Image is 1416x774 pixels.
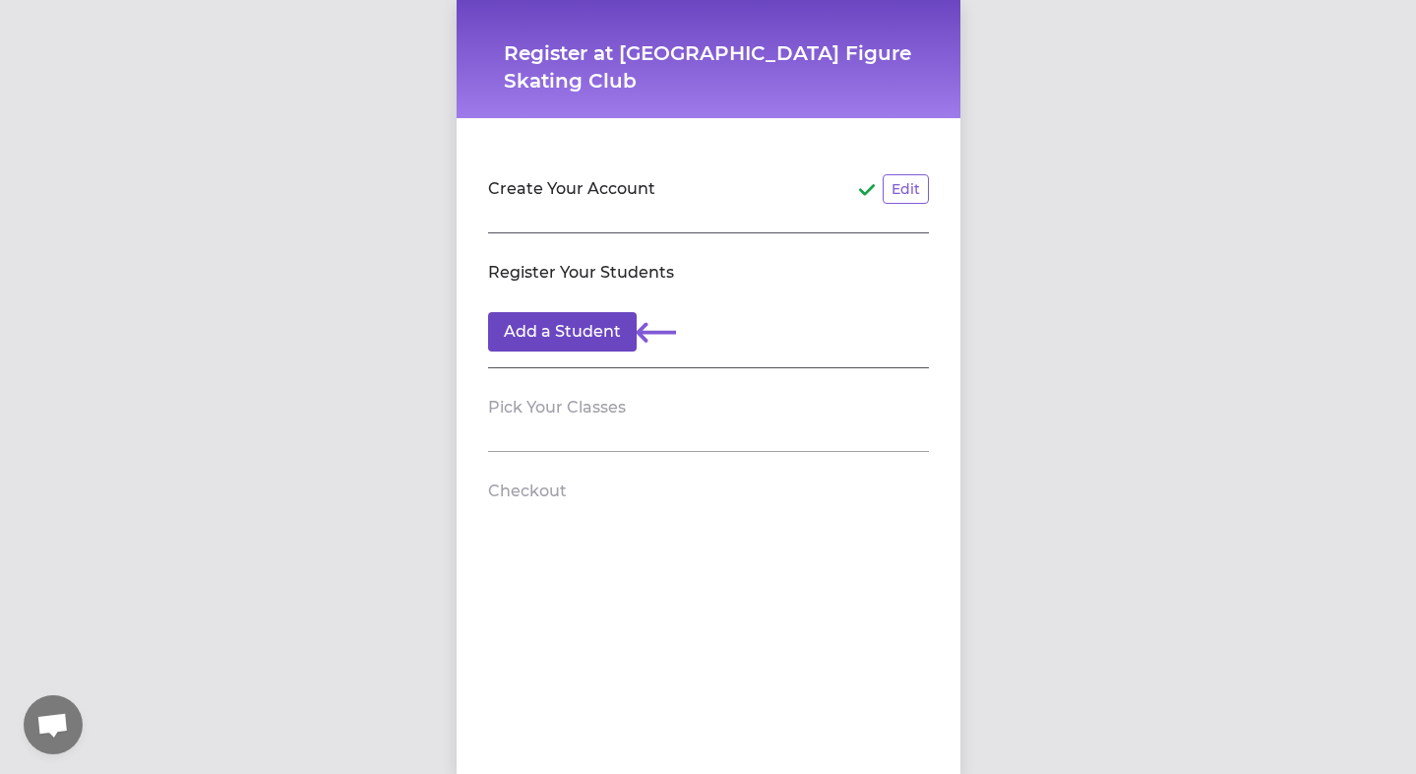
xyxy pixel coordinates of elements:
[504,39,913,95] h1: Register at [GEOGRAPHIC_DATA] Figure Skating Club
[488,177,655,201] h2: Create Your Account
[488,396,626,419] h2: Pick Your Classes
[488,480,567,503] h2: Checkout
[488,312,637,352] button: Add a Student
[488,261,674,285] h2: Register Your Students
[883,174,929,204] button: Edit
[24,695,83,754] a: Open chat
